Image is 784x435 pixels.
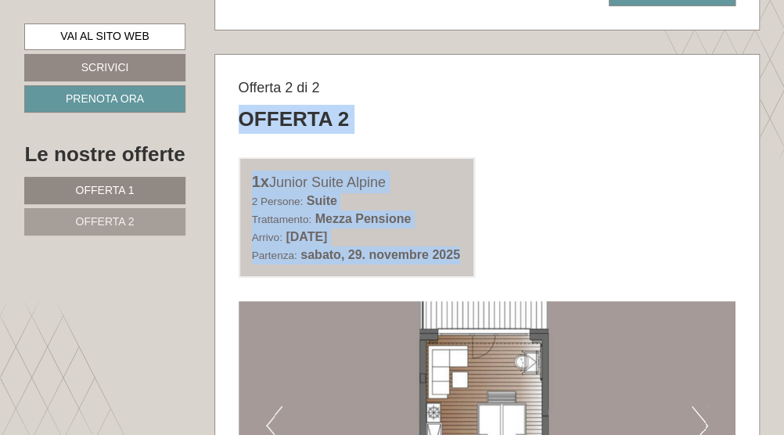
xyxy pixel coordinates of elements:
[76,215,135,228] span: Offerta 2
[252,232,282,243] small: Arrivo:
[315,212,412,225] b: Mezza Pensione
[76,184,135,196] span: Offerta 1
[24,54,185,81] a: Scrivici
[239,105,350,134] div: Offerta 2
[24,23,185,50] a: Vai al sito web
[24,85,185,113] a: Prenota ora
[286,230,327,243] b: [DATE]
[252,196,304,207] small: 2 Persone:
[307,194,337,207] b: Suite
[252,214,312,225] small: Trattamento:
[24,140,185,169] div: Le nostre offerte
[300,248,460,261] b: sabato, 29. novembre 2025
[252,171,462,193] div: Junior Suite Alpine
[239,80,320,95] span: Offerta 2 di 2
[252,250,297,261] small: Partenza:
[252,173,269,190] b: 1x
